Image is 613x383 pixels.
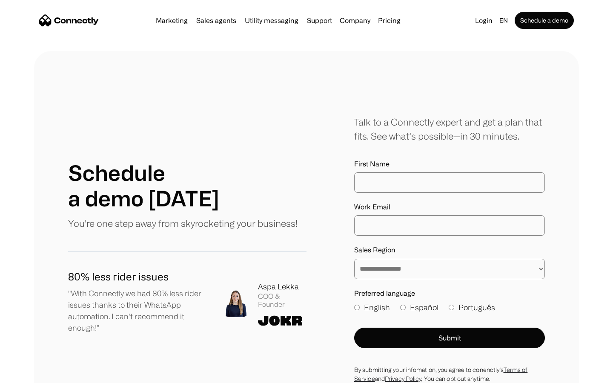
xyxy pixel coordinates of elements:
p: "With Connectly we had 80% less rider issues thanks to their WhatsApp automation. I can't recomme... [68,288,209,334]
a: Terms of Service [354,366,527,382]
div: Aspa Lekka [258,281,306,292]
label: First Name [354,160,545,168]
div: By submitting your infomation, you agree to conenctly’s and . You can opt out anytime. [354,365,545,383]
p: You're one step away from skyrocketing your business! [68,216,298,230]
label: English [354,302,390,313]
div: Talk to a Connectly expert and get a plan that fits. See what’s possible—in 30 minutes. [354,115,545,143]
a: Support [304,17,335,24]
a: Utility messaging [241,17,302,24]
ul: Language list [17,368,51,380]
label: Preferred language [354,289,545,297]
label: Português [449,302,495,313]
label: Sales Region [354,246,545,254]
a: Sales agents [193,17,240,24]
a: Login [472,14,496,26]
button: Submit [354,328,545,348]
a: Privacy Policy [385,375,421,382]
a: Schedule a demo [515,12,574,29]
input: English [354,305,360,310]
a: Marketing [152,17,191,24]
input: Português [449,305,454,310]
label: Español [400,302,438,313]
a: Pricing [375,17,404,24]
div: Company [340,14,370,26]
h1: 80% less rider issues [68,269,209,284]
h1: Schedule a demo [DATE] [68,160,219,211]
div: en [499,14,508,26]
input: Español [400,305,406,310]
div: COO & Founder [258,292,306,309]
label: Work Email [354,203,545,211]
aside: Language selected: English [9,367,51,380]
